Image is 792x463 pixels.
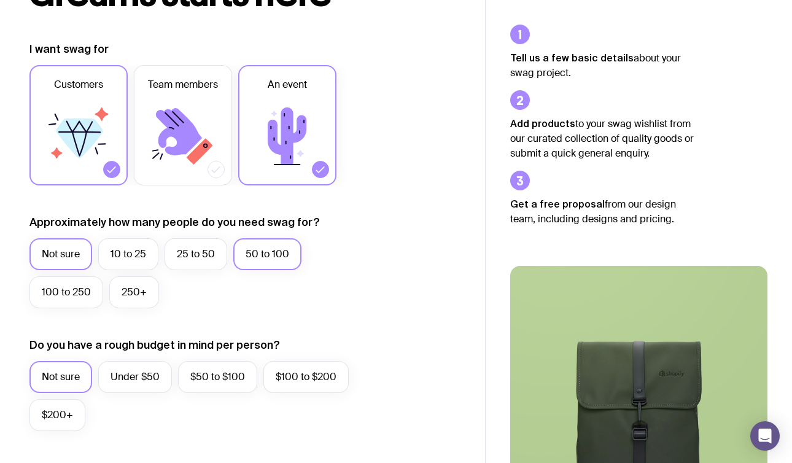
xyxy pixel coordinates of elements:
[29,361,92,393] label: Not sure
[148,77,218,92] span: Team members
[510,50,694,80] p: about your swag project.
[510,52,634,63] strong: Tell us a few basic details
[29,276,103,308] label: 100 to 250
[109,276,159,308] label: 250+
[178,361,257,393] label: $50 to $100
[233,238,301,270] label: 50 to 100
[29,399,85,431] label: $200+
[29,338,280,352] label: Do you have a rough budget in mind per person?
[263,361,349,393] label: $100 to $200
[510,198,605,209] strong: Get a free proposal
[510,196,694,227] p: from our design team, including designs and pricing.
[268,77,307,92] span: An event
[29,42,109,56] label: I want swag for
[29,215,320,230] label: Approximately how many people do you need swag for?
[54,77,103,92] span: Customers
[510,116,694,161] p: to your swag wishlist from our curated collection of quality goods or submit a quick general enqu...
[750,421,780,451] div: Open Intercom Messenger
[510,118,575,129] strong: Add products
[165,238,227,270] label: 25 to 50
[98,361,172,393] label: Under $50
[29,238,92,270] label: Not sure
[98,238,158,270] label: 10 to 25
